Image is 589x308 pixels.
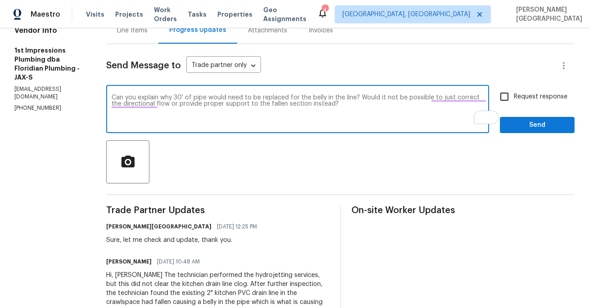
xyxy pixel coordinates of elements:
[248,26,287,35] div: Attachments
[186,58,261,73] div: Trade partner only
[86,10,104,19] span: Visits
[507,120,567,131] span: Send
[31,10,60,19] span: Maestro
[157,257,200,266] span: [DATE] 10:48 AM
[106,206,329,215] span: Trade Partner Updates
[112,94,484,126] textarea: To enrich screen reader interactions, please activate Accessibility in Grammarly extension settings
[514,92,567,102] span: Request response
[117,26,148,35] div: Line Items
[322,5,328,14] div: 4
[14,104,85,112] p: [PHONE_NUMBER]
[106,257,152,266] h6: [PERSON_NAME]
[115,10,143,19] span: Projects
[14,85,85,101] p: [EMAIL_ADDRESS][DOMAIN_NAME]
[106,236,262,245] div: Sure, let me check and update, thank you.
[500,117,575,134] button: Send
[217,222,257,231] span: [DATE] 12:25 PM
[342,10,470,19] span: [GEOGRAPHIC_DATA], [GEOGRAPHIC_DATA]
[263,5,306,23] span: Geo Assignments
[106,222,211,231] h6: [PERSON_NAME][GEOGRAPHIC_DATA]
[513,5,582,23] span: [PERSON_NAME][GEOGRAPHIC_DATA]
[352,206,575,215] span: On-site Worker Updates
[169,26,226,35] div: Progress Updates
[14,46,85,82] h5: 1st Impressions Plumbing dba Floridian Plumbing - JAX-S
[309,26,333,35] div: Invoices
[188,11,207,18] span: Tasks
[14,26,85,35] h4: Vendor Info
[154,5,177,23] span: Work Orders
[106,61,181,70] span: Send Message to
[217,10,252,19] span: Properties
